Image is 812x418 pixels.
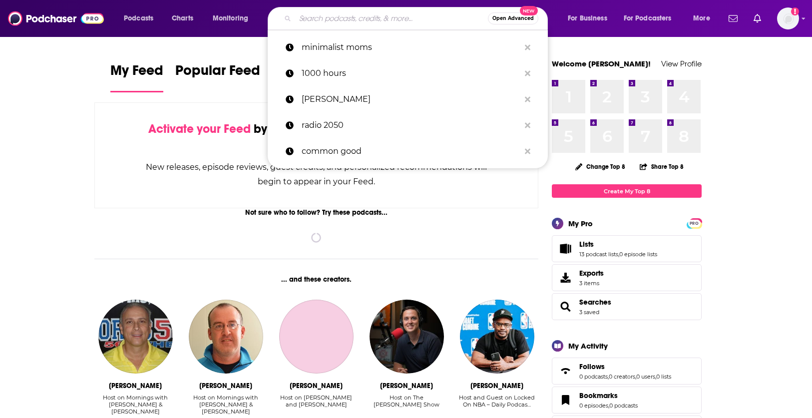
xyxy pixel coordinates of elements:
span: More [693,11,710,25]
span: For Podcasters [624,11,672,25]
a: 0 podcasts [579,373,608,380]
div: My Activity [568,341,608,351]
img: User Profile [777,7,799,29]
div: Host on The Buck Reising Show [366,394,448,416]
a: Lists [555,242,575,256]
a: common good [268,138,548,164]
div: Search podcasts, credits, & more... [277,7,557,30]
span: Exports [579,269,604,278]
a: Popular Feed [175,62,260,92]
div: Eli Savoie [199,382,252,390]
span: Follows [579,362,605,371]
a: radio 2050 [268,112,548,138]
span: Bookmarks [552,387,702,414]
p: minimalist moms [302,34,520,60]
a: View Profile [661,59,702,68]
button: Change Top 8 [569,160,631,173]
a: minimalist moms [268,34,548,60]
div: Host on Mornings with [PERSON_NAME] & [PERSON_NAME] [185,394,267,415]
a: My Feed [110,62,163,92]
a: Searches [579,298,611,307]
a: 0 users [636,373,655,380]
a: Carmen DeFalco [279,300,353,374]
p: mona charen [302,86,520,112]
a: Bookmarks [579,391,638,400]
button: open menu [117,10,166,26]
button: Show profile menu [777,7,799,29]
span: , [618,251,619,258]
span: Activate your Feed [148,121,251,136]
a: 1000 hours [268,60,548,86]
span: Exports [555,271,575,285]
a: Searches [555,300,575,314]
div: Carmen DeFalco [290,382,343,390]
a: Bookmarks [555,393,575,407]
svg: Add a profile image [791,7,799,15]
span: , [655,373,656,380]
span: Open Advanced [492,16,534,21]
span: Popular Feed [175,62,260,85]
span: Follows [552,358,702,385]
div: Host on The [PERSON_NAME] Show [366,394,448,408]
span: Charts [172,11,193,25]
img: Greg Gaston [98,300,172,374]
a: Exports [552,264,702,291]
a: Follows [579,362,671,371]
div: Greg Gaston [109,382,162,390]
input: Search podcasts, credits, & more... [295,10,488,26]
div: ... and these creators. [94,275,538,284]
img: Chad Withrow [370,300,443,374]
a: 0 creators [609,373,635,380]
span: PRO [688,220,700,227]
a: 0 episode lists [619,251,657,258]
span: Bookmarks [579,391,618,400]
div: My Pro [568,219,593,228]
span: My Feed [110,62,163,85]
span: Monitoring [213,11,248,25]
button: open menu [617,10,686,26]
span: New [520,6,538,15]
a: [PERSON_NAME] [268,86,548,112]
div: Host on Mornings with [PERSON_NAME] & [PERSON_NAME] [94,394,177,415]
button: open menu [561,10,620,26]
div: New releases, episode reviews, guest credits, and personalized recommendations will begin to appe... [145,160,488,189]
p: 1000 hours [302,60,520,86]
img: Rafael Barlowe [460,300,534,374]
span: For Business [568,11,607,25]
button: Open AdvancedNew [488,12,538,24]
div: Host and Guest on Locked On NBA – Daily Podcas… [456,394,538,416]
p: radio 2050 [302,112,520,138]
a: Charts [165,10,199,26]
span: 3 items [579,280,604,287]
p: common good [302,138,520,164]
a: 0 podcasts [609,402,638,409]
img: Podchaser - Follow, Share and Rate Podcasts [8,9,104,28]
a: Follows [555,364,575,378]
span: , [635,373,636,380]
span: , [608,402,609,409]
a: 13 podcast lists [579,251,618,258]
div: Rafael Barlowe [470,382,523,390]
button: open menu [686,10,723,26]
img: Eli Savoie [189,300,263,374]
span: , [608,373,609,380]
span: Lists [552,235,702,262]
a: Show notifications dropdown [750,10,765,27]
a: Welcome [PERSON_NAME]! [552,59,651,68]
a: PRO [688,219,700,227]
div: Host and Guest on Locked On NBA – Daily Podcas… [456,394,538,408]
button: open menu [206,10,261,26]
a: 0 lists [656,373,671,380]
a: 3 saved [579,309,599,316]
div: Host on [PERSON_NAME] and [PERSON_NAME] [275,394,358,408]
span: Searches [552,293,702,320]
a: Lists [579,240,657,249]
div: by following Podcasts, Creators, Lists, and other Users! [145,122,488,151]
div: Not sure who to follow? Try these podcasts... [94,208,538,217]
